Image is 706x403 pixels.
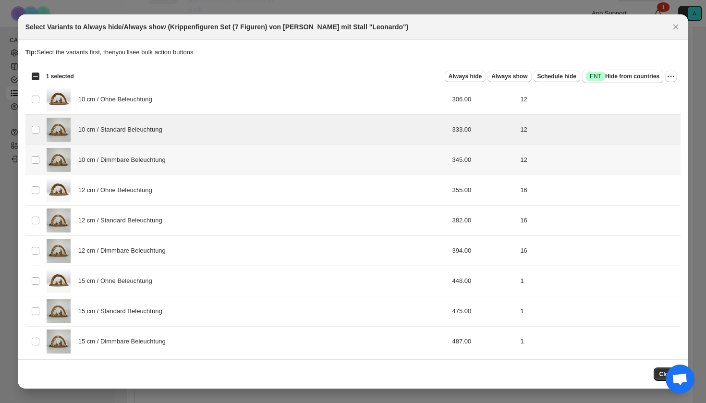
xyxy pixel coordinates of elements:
[47,269,71,293] img: 97_2.png
[78,246,171,256] span: 12 cm / Dimmbare Beleuchtung
[586,72,659,81] span: Hide from countries
[450,206,518,236] td: 382.00
[445,71,486,82] button: Always hide
[78,95,158,104] span: 10 cm / Ohne Beleuchtung
[666,365,694,393] div: Chat öffnen
[450,145,518,175] td: 345.00
[47,118,71,142] img: 96_2.png
[450,266,518,296] td: 448.00
[47,178,71,202] img: 97_2.png
[47,148,71,172] img: 96_2.png
[25,48,681,57] p: Select the variants first, then you'll see bulk action buttons
[78,155,171,165] span: 10 cm / Dimmbare Beleuchtung
[450,236,518,266] td: 394.00
[659,370,675,378] span: Close
[47,330,71,354] img: 96_2.png
[534,71,580,82] button: Schedule hide
[582,70,663,83] button: SuccessENTHide from countries
[487,71,531,82] button: Always show
[78,216,168,225] span: 12 cm / Standard Beleuchtung
[654,367,681,381] button: Close
[517,296,681,327] td: 1
[25,49,37,56] strong: Tip:
[450,115,518,145] td: 333.00
[517,327,681,357] td: 1
[517,206,681,236] td: 16
[517,145,681,175] td: 12
[517,115,681,145] td: 12
[517,266,681,296] td: 1
[590,73,601,80] span: ENT
[450,175,518,206] td: 355.00
[78,337,171,346] span: 15 cm / Dimmbare Beleuchtung
[537,73,576,80] span: Schedule hide
[517,236,681,266] td: 16
[78,276,158,286] span: 15 cm / Ohne Beleuchtung
[78,306,168,316] span: 15 cm / Standard Beleuchtung
[665,71,677,82] button: More actions
[491,73,527,80] span: Always show
[450,296,518,327] td: 475.00
[47,299,71,323] img: 96_2.png
[47,239,71,263] img: 96_2.png
[47,208,71,232] img: 96_2.png
[669,20,682,34] button: Close
[449,73,482,80] span: Always hide
[47,87,71,111] img: 97_2.png
[78,125,168,134] span: 10 cm / Standard Beleuchtung
[517,85,681,115] td: 12
[46,73,74,80] span: 1 selected
[450,85,518,115] td: 306.00
[25,22,409,32] h2: Select Variants to Always hide/Always show (Krippenfiguren Set (7 Figuren) von [PERSON_NAME] mit ...
[78,185,158,195] span: 12 cm / Ohne Beleuchtung
[450,327,518,357] td: 487.00
[517,175,681,206] td: 16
